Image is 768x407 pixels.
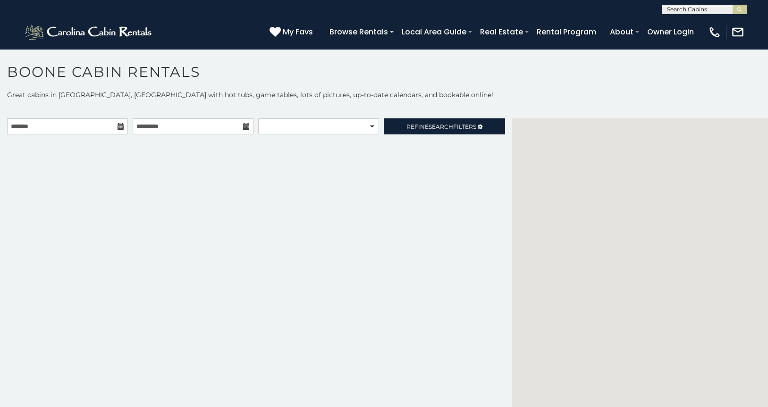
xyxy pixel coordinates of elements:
img: mail-regular-white.png [731,25,744,39]
a: Rental Program [532,24,601,40]
a: Real Estate [475,24,528,40]
a: Browse Rentals [325,24,393,40]
span: Search [429,123,453,130]
a: About [605,24,638,40]
img: White-1-2.png [24,23,154,42]
img: phone-regular-white.png [708,25,721,39]
a: Owner Login [642,24,699,40]
span: Refine Filters [406,123,476,130]
a: Local Area Guide [397,24,471,40]
span: My Favs [283,26,313,38]
a: My Favs [270,26,315,38]
a: RefineSearchFilters [384,118,505,134]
